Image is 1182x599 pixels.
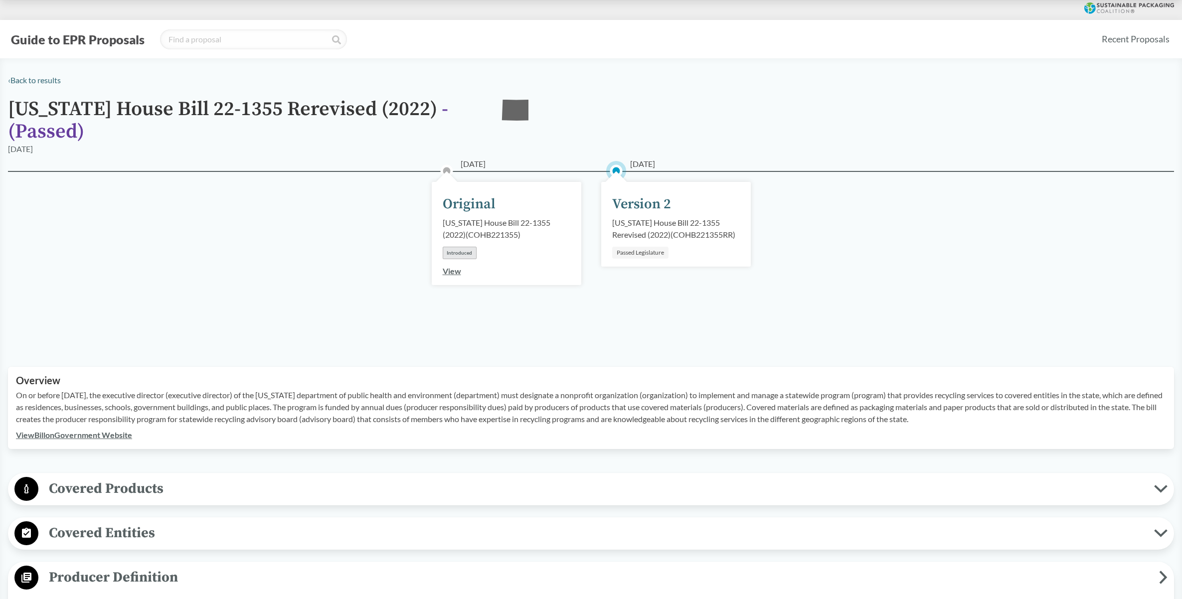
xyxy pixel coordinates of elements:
[11,565,1171,591] button: Producer Definition
[443,217,570,241] div: [US_STATE] House Bill 22-1355 (2022) ( COHB221355 )
[8,97,448,144] span: - ( Passed )
[630,158,655,170] span: [DATE]
[612,194,671,215] div: Version 2
[160,29,347,49] input: Find a proposal
[11,521,1171,546] button: Covered Entities
[8,31,148,47] button: Guide to EPR Proposals
[16,375,1166,386] h2: Overview
[11,476,1171,502] button: Covered Products
[1097,28,1174,50] a: Recent Proposals
[8,75,61,85] a: ‹Back to results
[16,430,132,440] a: ViewBillonGovernment Website
[461,158,486,170] span: [DATE]
[8,98,487,143] h1: [US_STATE] House Bill 22-1355 Rerevised (2022)
[443,266,461,276] a: View
[612,217,740,241] div: [US_STATE] House Bill 22-1355 Rerevised (2022) ( COHB221355RR )
[38,522,1154,544] span: Covered Entities
[443,194,496,215] div: Original
[612,247,669,259] div: Passed Legislature
[443,247,477,259] div: Introduced
[8,143,33,155] div: [DATE]
[16,389,1166,425] p: On or before [DATE], the executive director (executive director) of the [US_STATE] department of ...
[38,477,1154,500] span: Covered Products
[38,566,1159,589] span: Producer Definition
